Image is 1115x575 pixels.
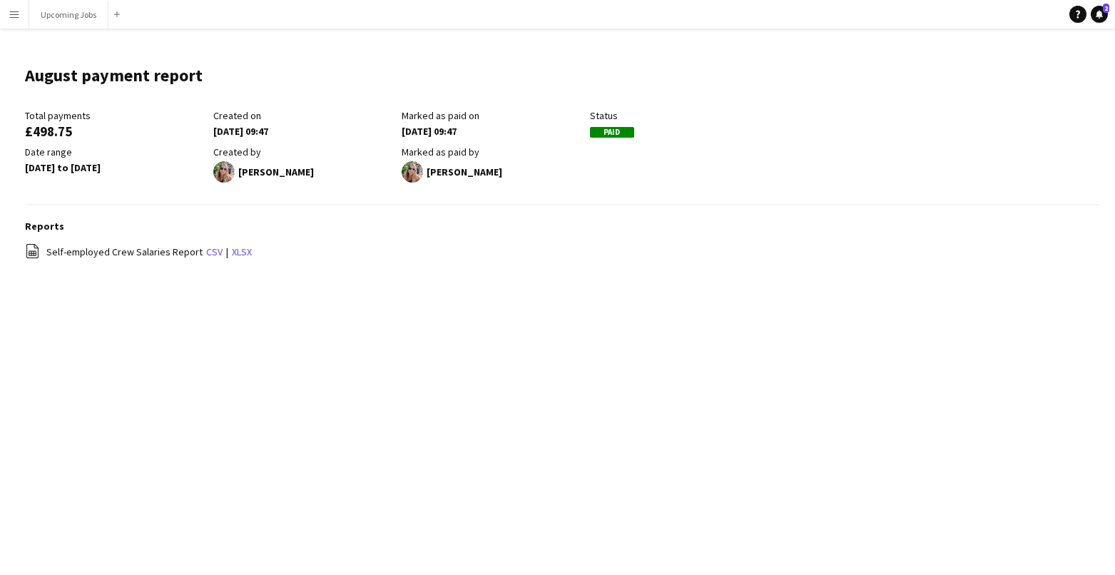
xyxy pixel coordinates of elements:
[206,245,223,258] a: csv
[213,125,394,138] div: [DATE] 09:47
[213,109,394,122] div: Created on
[25,65,203,86] h1: August payment report
[25,125,206,138] div: £498.75
[25,161,206,174] div: [DATE] to [DATE]
[232,245,252,258] a: xlsx
[46,245,203,258] span: Self-employed Crew Salaries Report
[25,220,1101,233] h3: Reports
[590,109,771,122] div: Status
[25,109,206,122] div: Total payments
[29,1,108,29] button: Upcoming Jobs
[402,161,583,183] div: [PERSON_NAME]
[213,146,394,158] div: Created by
[1091,6,1108,23] a: 2
[402,125,583,138] div: [DATE] 09:47
[402,109,583,122] div: Marked as paid on
[213,161,394,183] div: [PERSON_NAME]
[402,146,583,158] div: Marked as paid by
[590,127,634,138] span: Paid
[1103,4,1109,13] span: 2
[25,146,206,158] div: Date range
[25,243,1101,261] div: |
